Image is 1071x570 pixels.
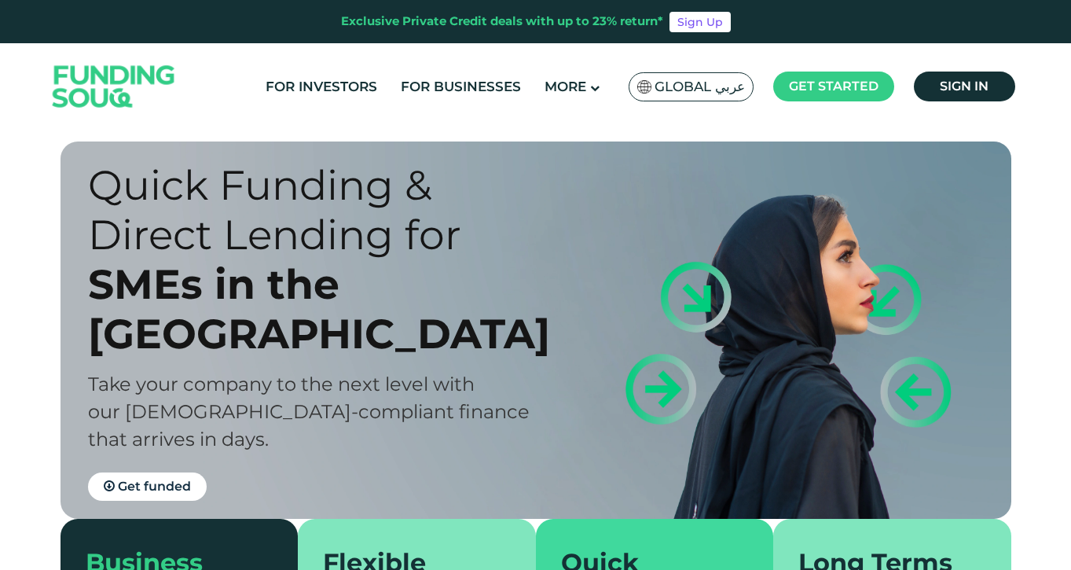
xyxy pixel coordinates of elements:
[88,373,530,450] span: Take your company to the next level with our [DEMOGRAPHIC_DATA]-compliant finance that arrives in...
[637,80,651,94] img: SA Flag
[88,473,207,501] a: Get funded
[118,479,191,494] span: Get funded
[88,160,563,259] div: Quick Funding & Direct Lending for
[914,72,1015,101] a: Sign in
[669,12,731,32] a: Sign Up
[655,78,745,96] span: Global عربي
[397,74,525,100] a: For Businesses
[88,259,563,359] div: SMEs in the [GEOGRAPHIC_DATA]
[341,13,663,31] div: Exclusive Private Credit deals with up to 23% return*
[789,79,878,94] span: Get started
[545,79,586,94] span: More
[940,79,988,94] span: Sign in
[262,74,381,100] a: For Investors
[37,47,191,127] img: Logo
